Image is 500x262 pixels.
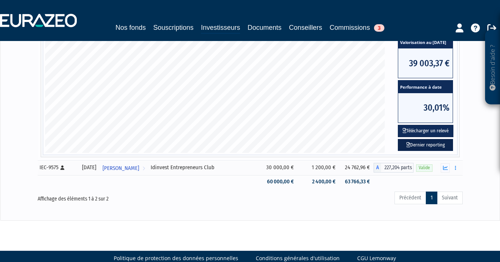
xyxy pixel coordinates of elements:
[201,22,240,34] a: Investisseurs
[153,22,194,33] a: Souscriptions
[398,81,453,93] span: Performance à date
[289,22,322,33] a: Conseillers
[357,255,396,262] a: CGU Lemonway
[82,164,97,171] div: [DATE]
[426,192,437,204] a: 1
[398,93,453,123] span: 30,01%
[398,125,453,137] button: Télécharger un relevé
[116,22,146,33] a: Nos fonds
[60,165,65,170] i: [Français] Personne physique
[142,161,145,175] i: Voir l'investisseur
[40,164,76,171] div: IEC-9575
[248,22,282,33] a: Documents
[339,160,374,175] td: 24 762,96 €
[398,36,453,49] span: Valorisation au [DATE]
[374,163,414,173] div: A - Idinvest Entrepreneurs Club
[103,161,139,175] span: [PERSON_NAME]
[151,164,259,171] div: Idinvest Entrepreneurs Club
[381,163,414,173] span: 227,204 parts
[374,24,384,32] span: 3
[38,191,208,203] div: Affichage des éléments 1 à 2 sur 2
[114,255,238,262] a: Politique de protection des données personnelles
[298,175,339,188] td: 2 400,00 €
[416,164,433,171] span: Valide
[488,34,497,101] p: Besoin d'aide ?
[100,160,148,175] a: [PERSON_NAME]
[339,175,374,188] td: 63 766,33 €
[398,139,453,151] a: Dernier reporting
[256,255,340,262] a: Conditions générales d'utilisation
[374,163,381,173] span: A
[261,160,298,175] td: 30 000,00 €
[298,160,339,175] td: 1 200,00 €
[398,48,453,78] span: 39 003,37 €
[261,175,298,188] td: 60 000,00 €
[330,22,384,33] a: Commissions3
